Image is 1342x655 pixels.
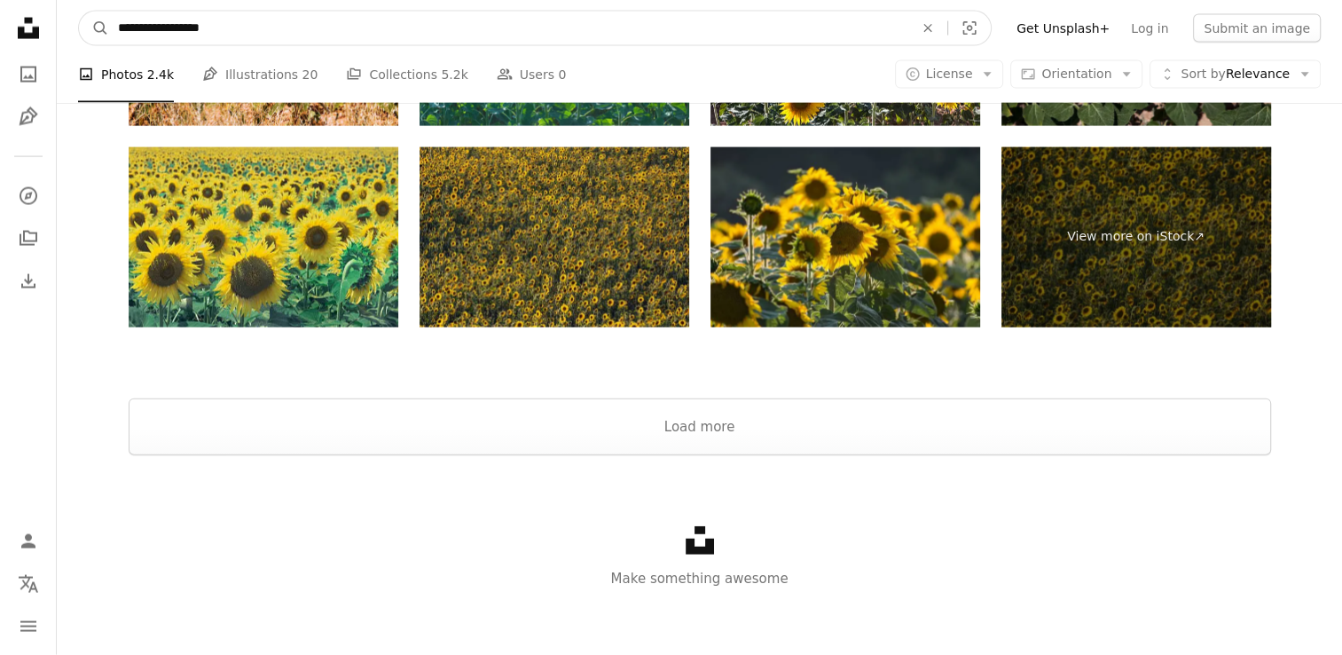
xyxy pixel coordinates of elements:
a: View more on iStock↗ [1001,147,1271,327]
button: Search Unsplash [79,12,109,45]
p: Make something awesome [57,568,1342,589]
span: License [926,67,973,81]
a: Get Unsplash+ [1006,14,1120,43]
a: Log in / Sign up [11,524,46,559]
button: Language [11,566,46,602]
span: Sort by [1181,67,1225,81]
a: Explore [11,178,46,214]
span: 0 [558,65,566,84]
button: Visual search [948,12,991,45]
a: Illustrations 20 [202,46,318,103]
a: Illustrations [11,99,46,135]
img: Sunflower field in Provence [710,147,980,327]
button: License [895,60,1004,89]
a: Users 0 [497,46,567,103]
a: Collections 5.2k [346,46,467,103]
span: 20 [302,65,318,84]
a: Download History [11,264,46,299]
form: Find visuals sitewide [78,11,992,46]
button: Load more [129,399,1271,455]
button: Menu [11,609,46,644]
img: Many sunflowers under the sun [129,147,398,327]
a: Log in [1120,14,1179,43]
button: Clear [908,12,947,45]
a: Photos [11,57,46,92]
button: Submit an image [1193,14,1321,43]
a: Home — Unsplash [11,11,46,50]
span: Relevance [1181,66,1290,83]
button: Sort byRelevance [1150,60,1321,89]
button: Orientation [1010,60,1142,89]
span: 5.2k [441,65,467,84]
a: Collections [11,221,46,256]
span: Orientation [1041,67,1111,81]
img: Sunflower field in Provence [420,147,689,327]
